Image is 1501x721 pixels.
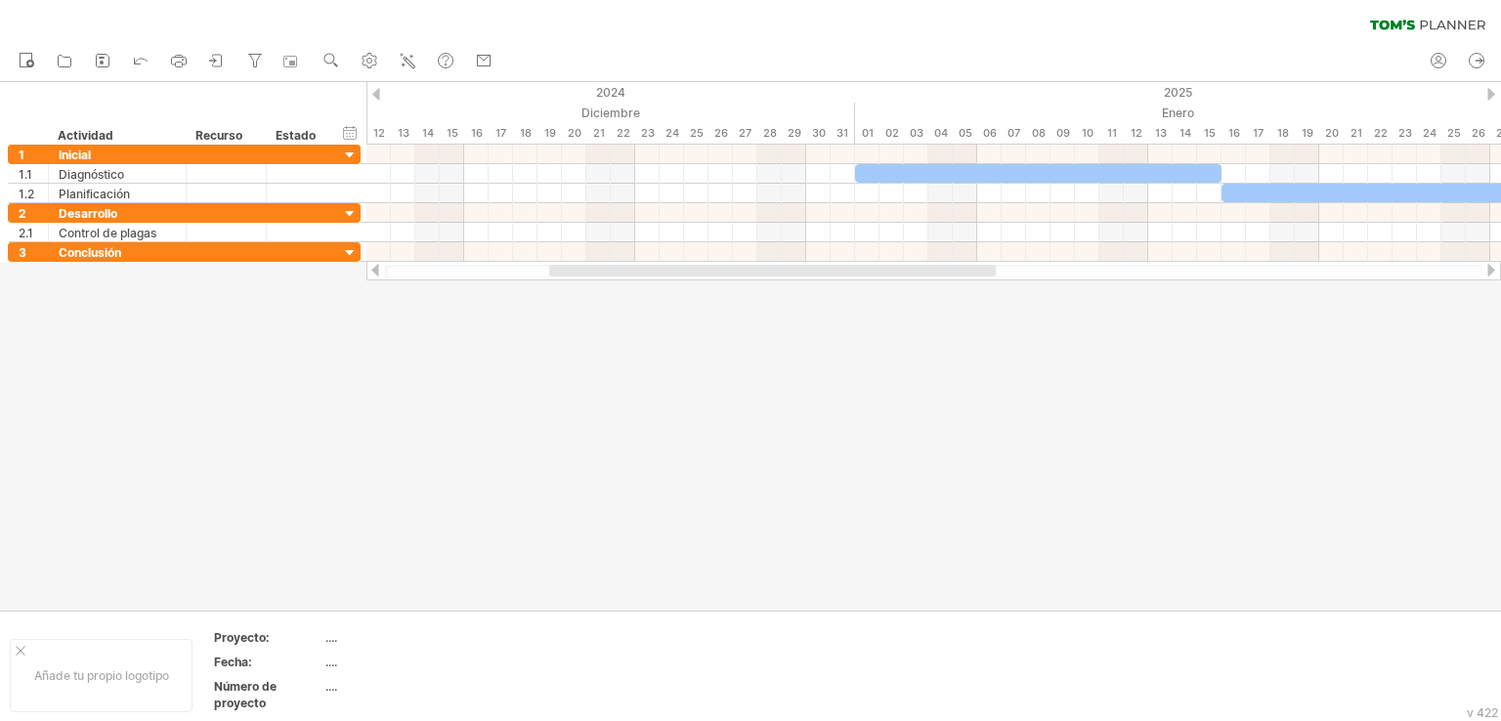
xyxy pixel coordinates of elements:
div: Jueves, 12 de diciembre de 2024 [366,123,391,144]
div: Miércoles, 18 de diciembre de 2024 [513,123,537,144]
font: 18 [520,126,532,140]
font: 09 [1056,126,1070,140]
font: 22 [617,126,630,140]
div: Miércoles, 25 de diciembre de 2024 [684,123,708,144]
font: 24 [665,126,679,140]
div: Lunes, 20 de enero de 2025 [1319,123,1344,144]
font: 05 [959,126,972,140]
font: 08 [1032,126,1046,140]
font: Diciembre [581,106,640,120]
font: 02 [885,126,899,140]
font: 14 [422,126,434,140]
font: 20 [568,126,581,140]
div: Lunes, 13 de enero de 2025 [1148,123,1173,144]
div: Lunes, 23 de diciembre de 2024 [635,123,660,144]
div: Sábado, 21 de diciembre de 2024 [586,123,611,144]
font: 29 [788,126,801,140]
font: 15 [447,126,458,140]
font: 23 [1398,126,1412,140]
div: Sábado, 4 de enero de 2025 [928,123,953,144]
font: 24 [1423,126,1437,140]
font: 07 [1008,126,1020,140]
div: Miércoles, 22 de enero de 2025 [1368,123,1393,144]
div: Jueves, 19 de diciembre de 2024 [537,123,562,144]
div: Sábado, 11 de enero de 2025 [1099,123,1124,144]
font: 21 [593,126,605,140]
font: Enero [1162,106,1194,120]
font: 30 [812,126,826,140]
font: Estado [276,128,316,143]
div: Domingo, 19 de enero de 2025 [1295,123,1319,144]
font: 2024 [596,85,625,100]
div: Martes, 24 de diciembre de 2024 [660,123,684,144]
font: Conclusión [59,245,121,260]
font: Control de plagas [59,226,156,240]
font: 21 [1351,126,1362,140]
font: 26 [1472,126,1485,140]
div: Viernes, 24 de enero de 2025 [1417,123,1441,144]
font: 25 [1447,126,1461,140]
div: Domingo, 12 de enero de 2025 [1124,123,1148,144]
div: Domingo, 26 de enero de 2025 [1466,123,1490,144]
div: Miércoles, 15 de enero de 2025 [1197,123,1222,144]
font: 28 [763,126,777,140]
font: 1 [19,148,24,162]
div: Jueves, 16 de enero de 2025 [1222,123,1246,144]
div: Jueves, 23 de enero de 2025 [1393,123,1417,144]
div: Domingo, 29 de diciembre de 2024 [782,123,806,144]
div: Viernes, 3 de enero de 2025 [904,123,928,144]
font: 2025 [1164,85,1192,100]
font: 26 [714,126,728,140]
font: 12 [373,126,385,140]
font: 13 [1155,126,1167,140]
div: Martes, 21 de enero de 2025 [1344,123,1368,144]
font: Fecha: [214,655,252,669]
div: Domingo, 22 de diciembre de 2024 [611,123,635,144]
font: Añade tu propio logotipo [34,668,169,683]
div: Diciembre de 2024 [98,103,855,123]
font: 2 [19,206,26,221]
font: Proyecto: [214,630,270,645]
font: 27 [739,126,751,140]
div: Viernes, 20 de diciembre de 2024 [562,123,586,144]
font: 17 [495,126,506,140]
font: 19 [544,126,556,140]
font: 3 [19,245,26,260]
div: Lunes, 6 de enero de 2025 [977,123,1002,144]
font: 17 [1253,126,1264,140]
div: Sábado, 14 de diciembre de 2024 [415,123,440,144]
font: 01 [862,126,874,140]
div: Sábado, 18 de enero de 2025 [1270,123,1295,144]
font: 2.1 [19,226,33,240]
div: Miércoles, 1 de enero de 2025 [855,123,879,144]
font: .... [325,655,337,669]
font: .... [325,679,337,694]
font: 25 [690,126,704,140]
div: Sábado, 28 de diciembre de 2024 [757,123,782,144]
font: 15 [1204,126,1216,140]
div: Domingo, 15 de diciembre de 2024 [440,123,464,144]
font: 10 [1082,126,1094,140]
font: 1.1 [19,167,32,182]
div: Jueves, 9 de enero de 2025 [1051,123,1075,144]
font: 06 [983,126,997,140]
div: Jueves, 2 de enero de 2025 [879,123,904,144]
font: 04 [934,126,948,140]
font: 19 [1302,126,1313,140]
font: 12 [1131,126,1142,140]
font: 16 [1228,126,1240,140]
div: Martes, 7 de enero de 2025 [1002,123,1026,144]
font: 20 [1325,126,1339,140]
font: 22 [1374,126,1388,140]
font: 14 [1179,126,1191,140]
div: Martes, 31 de diciembre de 2024 [831,123,855,144]
div: Domingo, 5 de enero de 2025 [953,123,977,144]
font: Número de proyecto [214,679,277,710]
font: v 422 [1467,705,1498,720]
div: Viernes, 17 de enero de 2025 [1246,123,1270,144]
div: Martes, 14 de enero de 2025 [1173,123,1197,144]
div: Viernes, 10 de enero de 2025 [1075,123,1099,144]
font: Planificación [59,187,130,201]
div: Jueves, 26 de diciembre de 2024 [708,123,733,144]
font: 11 [1107,126,1117,140]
